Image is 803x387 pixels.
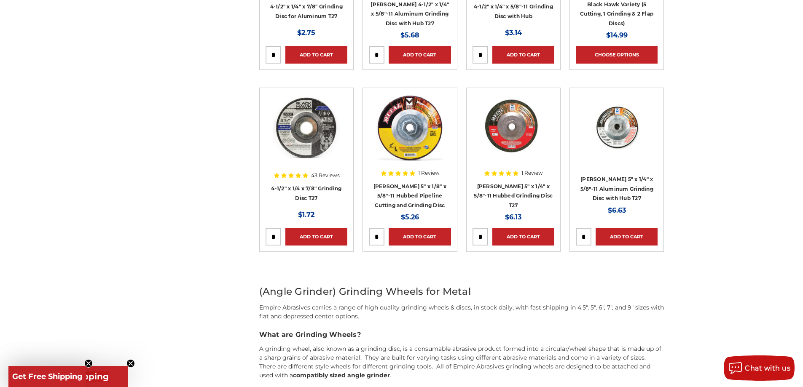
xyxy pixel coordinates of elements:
div: Get Free ShippingClose teaser [8,366,86,387]
a: Add to Cart [285,46,347,64]
img: Mercer 5" x 1/8" x 5/8"-11 Hubbed Cutting and Light Grinding Wheel [376,94,443,161]
h3: What are Grinding Wheels? [259,330,664,340]
span: $5.68 [400,31,419,39]
span: $1.72 [298,211,314,219]
a: Add to Cart [492,46,554,64]
img: 5" x 1/4" x 5/8"-11 Hubbed Grinding Disc T27 620110 [477,94,549,161]
span: $5.26 [401,213,419,221]
p: A grinding wheel, also known as a grinding disc, is a consumable abrasive product formed into a c... [259,344,664,380]
p: Empire Abrasives carries a range of high quality grinding wheels & discs, in stock daily, with fa... [259,303,664,321]
a: Add to Cart [285,228,347,246]
a: Add to Cart [596,228,658,246]
button: Close teaser [126,359,135,368]
button: Close teaser [84,359,93,368]
a: BHA grinding wheels for 4.5 inch angle grinder [266,94,347,176]
span: 43 Reviews [311,173,340,178]
a: 4-1/2" x 1/4 x 7/8" Grinding Disc T27 [271,185,341,201]
h2: (Angle Grinder) Grinding Wheels for Metal [259,284,664,299]
span: Get Free Shipping [12,372,83,381]
a: [PERSON_NAME] 5" x 1/8" x 5/8"-11 Hubbed Pipeline Cutting and Grinding Disc [373,183,446,208]
div: Get Free ShippingClose teaser [8,366,128,387]
a: Add to Cart [492,228,554,246]
a: 4-1/2" x 1/4" x 7/8" Grinding Disc for Aluminum T27 [270,3,343,19]
strong: compatibly sized angle grinder [293,371,390,379]
span: Chat with us [745,364,790,372]
span: $6.13 [505,213,521,221]
a: 5" x 1/4" x 5/8"-11 Hubbed Grinding Disc T27 620110 [473,94,554,176]
a: Black Hawk Variety (5 Cutting, 1 Grinding & 2 Flap Discs) [580,1,653,27]
a: [PERSON_NAME] 4-1/2" x 1/4" x 5/8"-11 Aluminum Grinding Disc with Hub T27 [371,1,449,27]
img: BHA grinding wheels for 4.5 inch angle grinder [273,94,340,161]
a: 4-1/2" x 1/4" x 5/8"-11 Grinding Disc with Hub [474,3,553,19]
a: Add to Cart [389,46,451,64]
a: [PERSON_NAME] 5" x 1/4" x 5/8"-11 Hubbed Grinding Disc T27 [474,183,553,208]
span: $2.75 [297,29,315,37]
span: $3.14 [505,29,522,37]
span: $14.99 [606,31,628,39]
a: Choose Options [576,46,658,64]
img: 5" aluminum grinding wheel with hub [583,94,650,161]
a: [PERSON_NAME] 5" x 1/4" x 5/8"-11 Aluminum Grinding Disc with Hub T27 [580,176,653,201]
a: Add to Cart [389,228,451,246]
button: Chat with us [724,355,795,381]
span: $6.63 [608,206,626,214]
a: Mercer 5" x 1/8" x 5/8"-11 Hubbed Cutting and Light Grinding Wheel [369,94,451,176]
a: 5" aluminum grinding wheel with hub [576,94,658,176]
